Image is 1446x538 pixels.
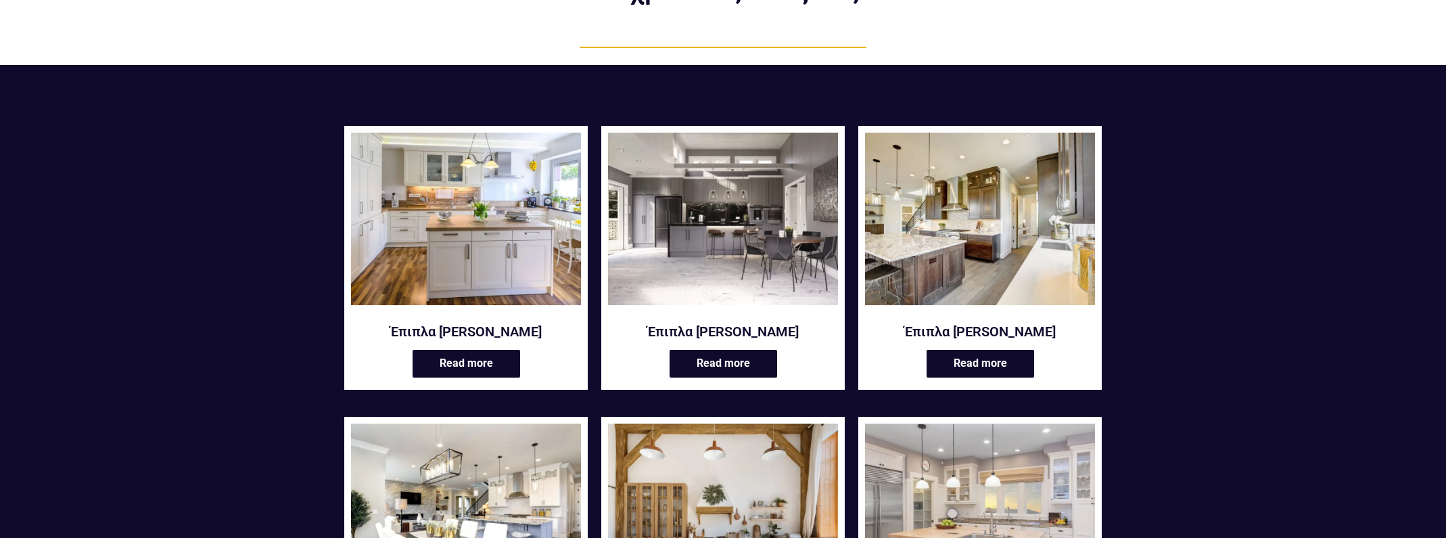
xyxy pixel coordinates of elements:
[351,323,581,340] a: Έπιπλα [PERSON_NAME]
[351,133,581,314] a: Έπιπλα κουζίνας Agonda
[865,323,1095,340] a: Έπιπλα [PERSON_NAME]
[413,350,520,378] a: Read more about “Έπιπλα κουζίνας Agonda”
[865,133,1095,305] img: Έπιπλα κουζίνας Guincho
[927,350,1034,378] a: Read more about “Έπιπλα κουζίνας Guincho”
[670,350,777,378] a: Read more about “Έπιπλα κουζίνας Alboran”
[608,323,838,340] a: Έπιπλα [PERSON_NAME]
[865,133,1095,314] a: Έπιπλα κουζίνας Guincho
